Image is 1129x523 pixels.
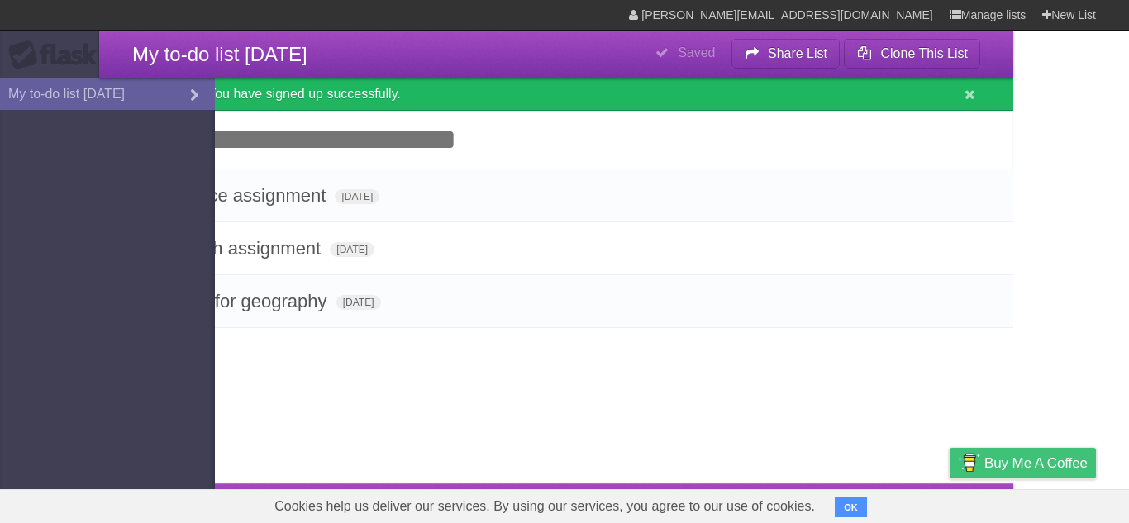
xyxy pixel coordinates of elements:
button: Share List [731,39,841,69]
button: OK [835,497,867,517]
span: [DATE] [335,189,379,204]
span: Buy me a coffee [984,449,1088,478]
a: Privacy [812,487,855,519]
span: My to-do list [DATE] [132,43,307,65]
img: Buy me a coffee [958,449,980,477]
a: Developers [669,487,736,519]
span: [DATE] [336,295,381,310]
a: Buy me a coffee [950,448,1096,478]
a: About [614,487,649,519]
a: Suggest a feature [876,487,980,519]
button: Clone This List [844,39,980,69]
span: Cookies help us deliver our services. By using our services, you agree to our use of cookies. [258,490,831,523]
b: Share List [768,46,827,60]
span: French assignment [166,238,325,259]
span: science assignment [166,185,330,206]
b: Clone This List [880,46,968,60]
div: Welcome! You have signed up successfully. [99,78,1013,111]
b: Saved [678,45,715,59]
span: [DATE] [330,242,374,257]
a: Terms [756,487,793,519]
div: Flask [8,40,107,70]
span: study for geography [166,291,331,311]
